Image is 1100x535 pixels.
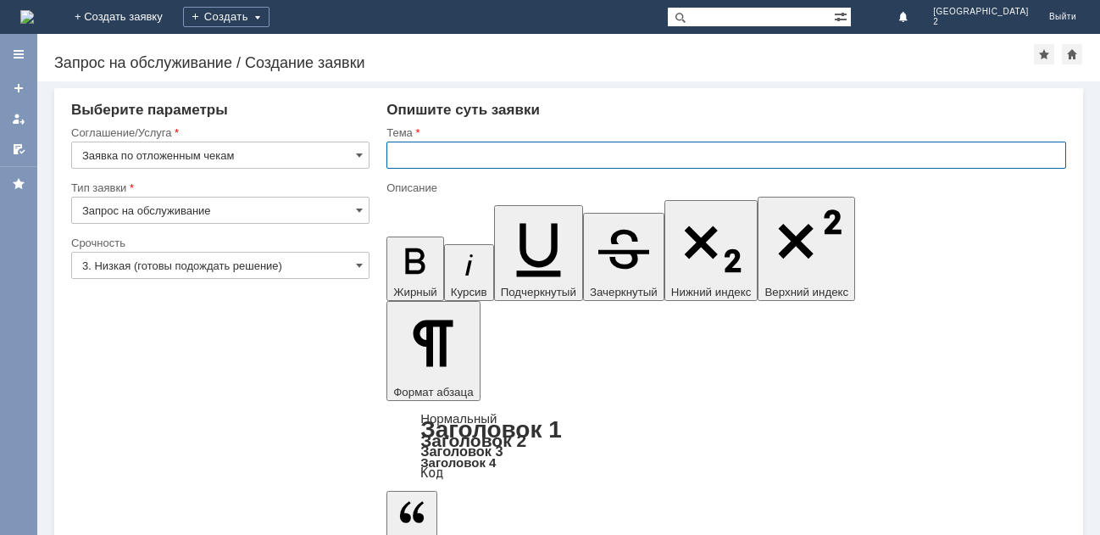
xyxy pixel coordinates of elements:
span: [GEOGRAPHIC_DATA] [933,7,1029,17]
div: Создать [183,7,269,27]
button: Подчеркнутый [494,205,583,301]
span: Нижний индекс [671,286,752,298]
span: Верхний индекс [764,286,848,298]
div: Описание [386,182,1063,193]
div: Добавить в избранное [1034,44,1054,64]
button: Верхний индекс [758,197,855,301]
div: Запрос на обслуживание / Создание заявки [54,54,1034,71]
button: Формат абзаца [386,301,480,401]
span: Курсив [451,286,487,298]
div: Соглашение/Услуга [71,127,366,138]
div: Сделать домашней страницей [1062,44,1082,64]
span: Жирный [393,286,437,298]
a: Заголовок 4 [420,455,496,470]
span: Опишите суть заявки [386,102,540,118]
a: Нормальный [420,411,497,426]
button: Курсив [444,244,494,301]
img: logo [20,10,34,24]
span: Подчеркнутый [501,286,576,298]
a: Мои заявки [5,105,32,132]
button: Жирный [386,237,444,301]
div: Формат абзаца [386,413,1066,479]
a: Перейти на домашнюю страницу [20,10,34,24]
a: Заголовок 3 [420,443,503,459]
button: Нижний индекс [664,200,758,301]
a: Создать заявку [5,75,32,102]
a: Код [420,465,443,481]
div: Срочность [71,237,366,248]
a: Заголовок 1 [420,416,562,443]
div: Тип заявки [71,182,366,193]
span: Формат абзаца [393,386,473,398]
a: Заголовок 2 [420,431,526,450]
span: 2 [933,17,1029,27]
button: Зачеркнутый [583,213,664,301]
div: Тема [386,127,1063,138]
a: Мои согласования [5,136,32,163]
span: Выберите параметры [71,102,228,118]
span: Зачеркнутый [590,286,658,298]
span: Расширенный поиск [834,8,851,24]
